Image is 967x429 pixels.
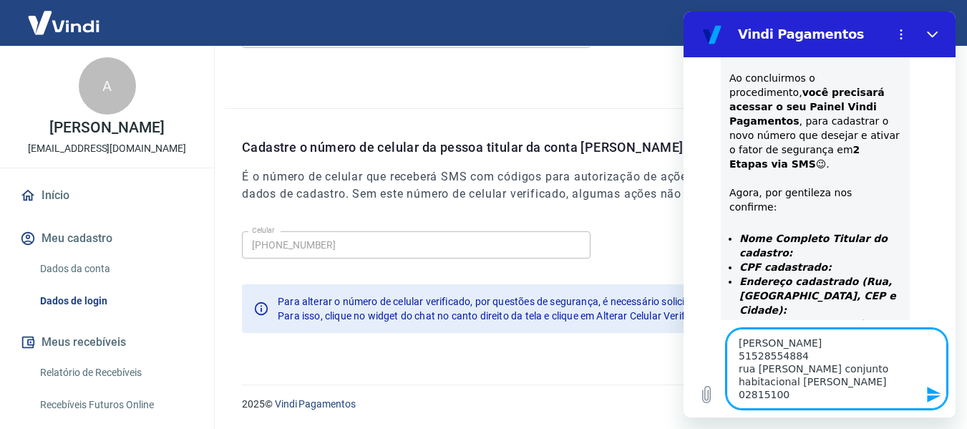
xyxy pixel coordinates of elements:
[235,369,263,397] button: Enviar mensagem
[17,180,197,211] a: Início
[252,225,275,236] label: Celular
[242,138,950,157] p: Cadastre o número de celular da pessoa titular da conta [PERSON_NAME]
[28,141,186,156] p: [EMAIL_ADDRESS][DOMAIN_NAME]
[56,250,148,261] strong: CPF cadastrado:
[43,317,263,397] textarea: [PERSON_NAME] 51528554884 rua [PERSON_NAME] conjunto habitacional [PERSON_NAME] 02815100
[684,11,956,418] iframe: Janela de mensagens
[17,327,197,358] button: Meus recebíveis
[56,264,213,304] strong: Endereço cadastrado (Rua, [GEOGRAPHIC_DATA], CEP e Cidade):
[79,57,136,115] div: A
[275,398,356,410] a: Vindi Pagamentos
[278,296,868,307] span: Para alterar o número de celular verificado, por questões de segurança, é necessário solicitar di...
[17,1,110,44] img: Vindi
[9,369,37,397] button: Carregar arquivo
[34,390,197,420] a: Recebíveis Futuros Online
[46,132,176,158] strong: 2 Etapas via SMS
[898,10,950,37] button: Sair
[34,286,197,316] a: Dados de login
[242,168,950,203] h6: É o número de celular que receberá SMS com códigos para autorização de ações específicas na conta...
[242,397,933,412] p: 2025 ©
[56,307,209,333] strong: Motivo da troca do número do celular verificado:
[278,310,713,322] span: Para isso, clique no widget do chat no canto direito da tela e clique em Alterar Celular Verificado.
[56,221,204,247] strong: Nome Completo Titular do cadastro:
[46,75,201,115] strong: você precisará acessar o seu Painel Vindi Pagamentos
[17,223,197,254] button: Meu cadastro
[49,120,164,135] p: [PERSON_NAME]
[34,254,197,284] a: Dados da conta
[34,358,197,387] a: Relatório de Recebíveis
